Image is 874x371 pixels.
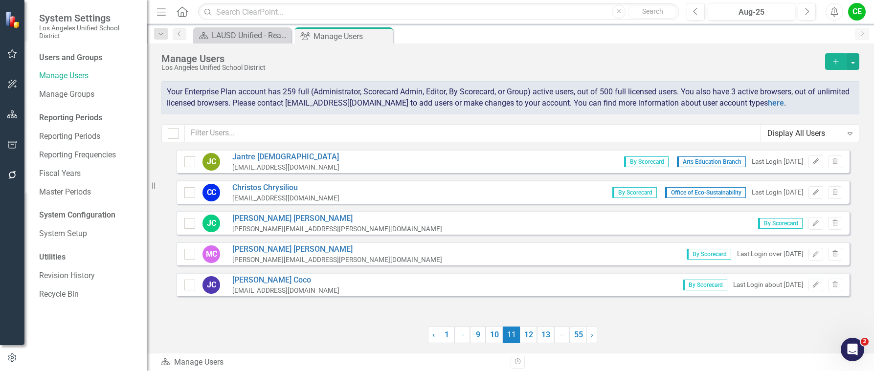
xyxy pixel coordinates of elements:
a: Manage Groups [39,89,137,100]
span: Office of Eco-Sustainability [665,187,746,198]
div: Display All Users [767,128,842,139]
img: ClearPoint Strategy [5,11,22,28]
span: › [591,330,593,339]
span: 11 [503,327,520,343]
span: By Scorecard [683,280,727,290]
span: By Scorecard [687,249,731,260]
button: Search [628,5,677,19]
a: Reporting Frequencies [39,150,137,161]
a: Manage Users [39,70,137,82]
a: 55 [570,327,587,343]
a: Recycle Bin [39,289,137,300]
span: By Scorecard [624,156,669,167]
div: Manage Users [161,53,820,64]
div: CC [202,184,220,201]
div: Aug-25 [711,6,792,18]
a: 12 [520,327,537,343]
span: System Settings [39,12,137,24]
a: here [768,98,784,108]
button: CE [848,3,866,21]
div: MC [202,245,220,263]
div: [EMAIL_ADDRESS][DOMAIN_NAME] [232,286,339,295]
a: Christos Chrysiliou [232,182,339,194]
span: 2 [861,338,869,346]
div: Reporting Periods [39,112,137,124]
span: Arts Education Branch [677,156,746,167]
a: Master Periods [39,187,137,198]
div: LAUSD Unified - Ready for the World [212,29,289,42]
a: Fiscal Years [39,168,137,179]
input: Search ClearPoint... [198,3,679,21]
a: Revision History [39,270,137,282]
iframe: Intercom live chat [841,338,864,361]
div: JC [202,215,220,232]
div: Last Login over [DATE] [737,249,804,259]
span: By Scorecard [612,187,657,198]
a: [PERSON_NAME] [PERSON_NAME] [232,244,442,255]
span: By Scorecard [758,218,803,229]
div: Last Login [DATE] [752,188,804,197]
a: Reporting Periods [39,131,137,142]
a: 10 [486,327,503,343]
a: [PERSON_NAME] Coco [232,275,339,286]
div: JC [202,153,220,171]
div: Manage Users [314,30,390,43]
div: System Configuration [39,210,137,221]
div: [PERSON_NAME][EMAIL_ADDRESS][PERSON_NAME][DOMAIN_NAME] [232,255,442,264]
a: 1 [439,327,454,343]
span: Your Enterprise Plan account has 259 full (Administrator, Scorecard Admin, Editor, By Scorecard, ... [167,87,850,108]
div: Users and Groups [39,52,137,64]
div: [EMAIL_ADDRESS][DOMAIN_NAME] [232,194,339,203]
a: 13 [537,327,554,343]
div: [EMAIL_ADDRESS][DOMAIN_NAME] [232,163,339,172]
a: Jantre [DEMOGRAPHIC_DATA] [232,152,339,163]
input: Filter Users... [184,124,761,142]
a: LAUSD Unified - Ready for the World [196,29,289,42]
div: Los Angeles Unified School District [161,64,820,71]
div: Manage Users [160,357,503,368]
a: 9 [470,327,486,343]
div: Utilities [39,252,137,263]
span: Search [642,7,663,15]
span: ‹ [432,330,435,339]
div: JC [202,276,220,294]
a: [PERSON_NAME] [PERSON_NAME] [232,213,442,224]
button: Aug-25 [708,3,795,21]
div: Last Login [DATE] [752,157,804,166]
div: [PERSON_NAME][EMAIL_ADDRESS][PERSON_NAME][DOMAIN_NAME] [232,224,442,234]
a: System Setup [39,228,137,240]
small: Los Angeles Unified School District [39,24,137,40]
div: Last Login about [DATE] [733,280,804,289]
